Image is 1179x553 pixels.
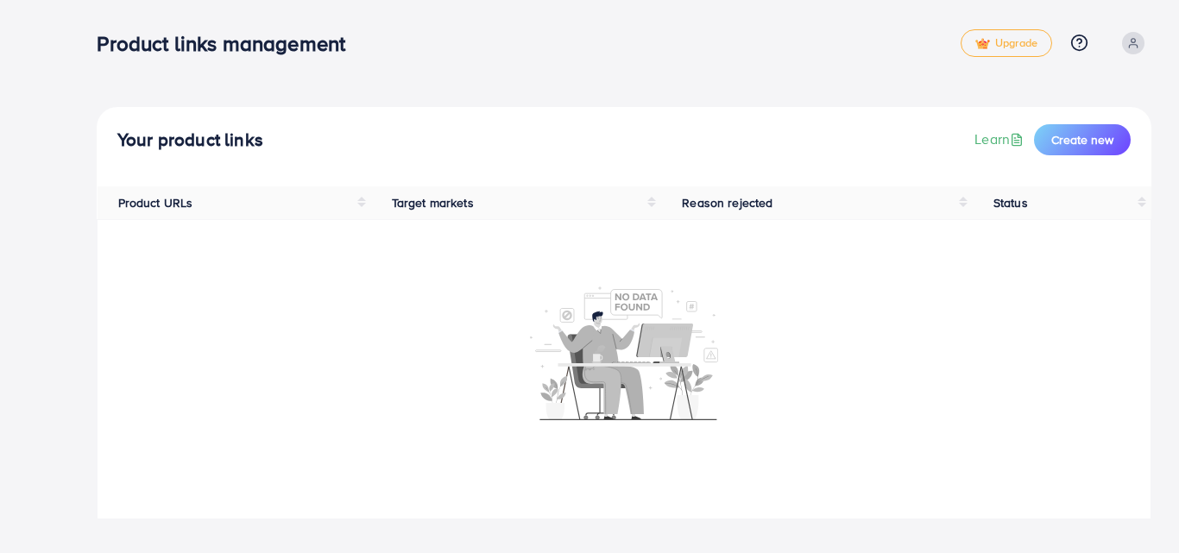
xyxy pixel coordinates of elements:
img: tick [975,38,990,50]
span: Upgrade [975,37,1037,50]
span: Status [993,194,1028,211]
span: Reason rejected [682,194,772,211]
span: Product URLs [118,194,193,211]
span: Target markets [392,194,474,211]
h3: Product links management [97,31,359,56]
span: Create new [1051,131,1113,148]
a: tickUpgrade [961,29,1052,57]
h4: Your product links [117,129,263,151]
button: Create new [1034,124,1131,155]
img: No account [530,285,718,420]
a: Learn [974,129,1027,149]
